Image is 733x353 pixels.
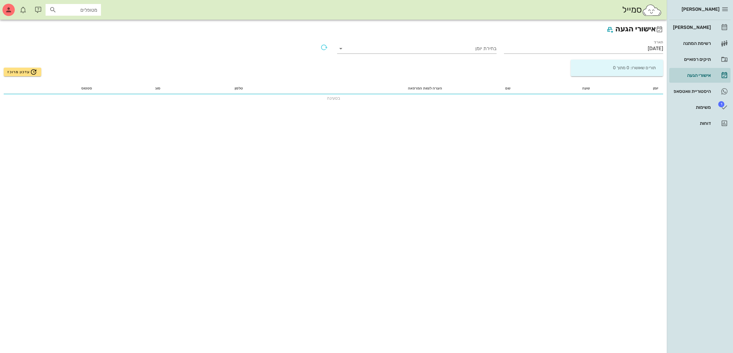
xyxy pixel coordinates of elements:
[7,68,37,76] span: עדכון מרוכז
[4,84,97,93] th: סטטוס
[669,20,731,35] a: [PERSON_NAME]
[622,3,662,17] div: סמייל
[515,84,595,93] th: שעה
[18,5,22,9] span: תג
[672,41,711,46] div: רשימת המתנה
[669,36,731,51] a: רשימת המתנה
[155,86,160,90] span: סוג
[582,86,590,90] span: שעה
[447,84,515,93] th: שם
[653,86,658,90] span: יומן
[672,121,711,126] div: דוחות
[672,89,711,94] div: היסטוריית וואטסאפ
[97,84,165,93] th: סוג
[4,68,41,76] button: עדכון מרוכז
[669,84,731,99] a: היסטוריית וואטסאפ
[4,23,663,35] h2: אישורי הגעה
[4,93,663,103] td: בטעינה
[595,84,663,93] th: יומן
[642,4,662,16] img: SmileCloud logo
[718,101,724,107] span: תג
[505,86,510,90] span: שם
[672,73,711,78] div: אישורי הגעה
[337,44,497,54] div: בחירת יומן
[235,86,243,90] span: טלפון
[669,68,731,83] a: אישורי הגעה
[573,60,661,76] div: תורים שאושרו: 0 מתוך 0
[248,84,447,93] th: הערה לצוות המרפאה
[165,84,248,93] th: טלפון
[682,6,719,12] span: [PERSON_NAME]
[669,52,731,67] a: תיקים רפואיים
[669,116,731,131] a: דוחות
[408,86,442,90] span: הערה לצוות המרפאה
[654,40,663,45] label: תאריך
[672,25,711,30] div: [PERSON_NAME]
[672,105,711,110] div: משימות
[81,86,92,90] span: סטטוס
[669,100,731,115] a: תגמשימות
[672,57,711,62] div: תיקים רפואיים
